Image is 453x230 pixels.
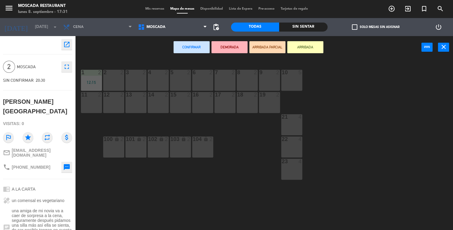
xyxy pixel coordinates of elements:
div: 4 [148,70,149,75]
i: lock [203,136,208,142]
span: check_box_outline_blank [352,24,357,30]
span: pending_actions [212,23,220,31]
div: Moscada Restaurant [18,3,68,9]
button: menu [5,4,14,15]
div: 2 [276,70,280,75]
span: Mapa de mesas [167,7,197,11]
i: power_settings_new [435,23,442,31]
div: 2 [254,92,257,97]
i: fullscreen [63,63,70,70]
div: 4 [298,114,302,120]
i: star [23,132,33,143]
div: 5 [298,70,302,75]
div: Sin sentar [279,23,327,32]
i: search [437,5,444,12]
div: 2 [165,70,168,75]
i: sms [63,164,70,171]
button: ARRIBADA [287,41,323,53]
div: 2 [143,70,146,75]
i: repeat [42,132,53,143]
div: 12:15 [81,80,102,84]
div: 4 [298,136,302,142]
span: Pre-acceso [255,7,278,11]
i: arrow_drop_down [51,23,59,31]
div: 7 [215,70,215,75]
i: attach_money [61,132,72,143]
button: power_input [421,43,433,52]
span: Tarjetas de regalo [278,7,311,11]
a: mail_outline[EMAIL_ADDRESS][DOMAIN_NAME] [3,148,72,158]
i: healing [3,197,10,204]
div: 14 [148,92,149,97]
div: 17 [215,92,215,97]
div: 2 [232,70,235,75]
div: 2 [209,92,213,97]
i: outlined_flag [3,132,14,143]
i: lock [137,136,142,142]
i: lock [181,136,186,142]
span: Moscada [17,63,58,70]
div: 4 [298,159,302,164]
div: 2 [254,70,257,75]
span: Lista de Espera [226,7,255,11]
i: power_input [424,43,431,51]
div: Visitas: 0 [3,118,72,129]
div: 2 [120,92,124,97]
div: 2 [187,136,191,142]
div: 2 [98,92,102,97]
i: chrome_reader_mode [3,186,10,193]
div: 2 [120,136,124,142]
button: fullscreen [61,61,72,72]
span: Mis reservas [142,7,167,11]
i: phone [3,164,10,171]
span: Disponibilidad [197,7,226,11]
div: 2 [165,136,168,142]
button: ARRIBADA PARCIAL [249,41,285,53]
span: Cena [73,25,84,29]
div: 2 [232,92,235,97]
button: open_in_new [61,39,72,50]
div: 2 [209,136,213,142]
button: close [438,43,449,52]
div: 2 [165,92,168,97]
span: A LA CARTA [12,187,35,192]
button: Confirmar [174,41,210,53]
div: lunes 8. septiembre - 17:31 [18,9,68,15]
span: [EMAIL_ADDRESS][DOMAIN_NAME] [12,148,72,158]
span: 20:30 [36,78,45,83]
div: 2 [98,70,102,75]
div: [PERSON_NAME][GEOGRAPHIC_DATA] [3,97,72,116]
i: lock [114,136,119,142]
span: 2 [3,61,15,73]
i: open_in_new [63,41,70,48]
i: exit_to_app [404,5,411,12]
i: add_circle_outline [388,5,395,12]
i: mail_outline [3,149,10,156]
div: 2 [276,92,280,97]
i: close [440,43,447,51]
i: menu [5,4,14,13]
span: SIN CONFIRMAR [3,78,34,83]
button: DEMORADA [211,41,248,53]
span: un comensal es vegetariano [12,198,64,203]
div: 102 [148,136,149,142]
